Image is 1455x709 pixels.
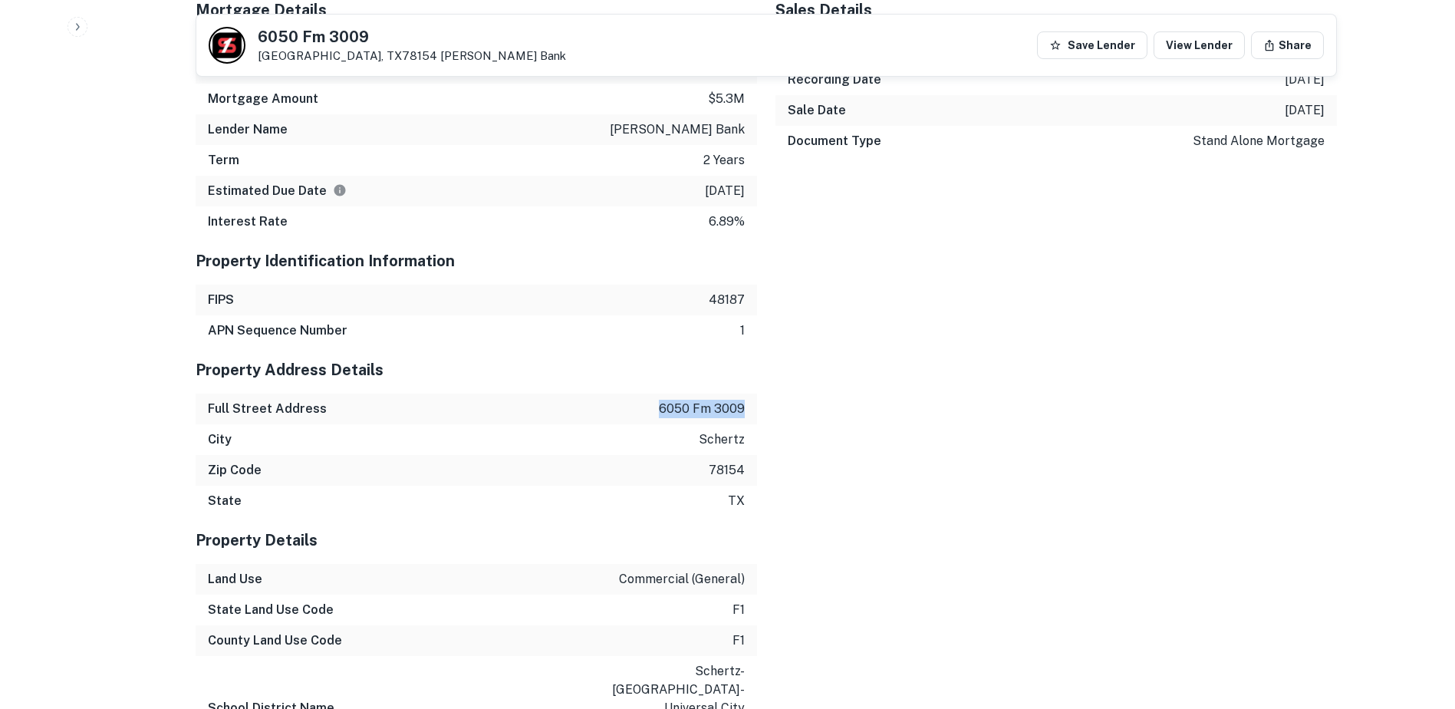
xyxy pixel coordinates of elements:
[1251,31,1324,59] button: Share
[1154,31,1245,59] a: View Lender
[703,151,745,170] p: 2 years
[610,120,745,139] p: [PERSON_NAME] bank
[208,601,334,619] h6: State Land Use Code
[196,249,757,272] h5: Property Identification Information
[208,182,347,200] h6: Estimated Due Date
[619,570,745,589] p: commercial (general)
[708,90,745,108] p: $5.3m
[1193,132,1325,150] p: stand alone mortgage
[208,632,342,650] h6: County Land Use Code
[196,358,757,381] h5: Property Address Details
[208,461,262,480] h6: Zip Code
[740,322,745,340] p: 1
[705,182,745,200] p: [DATE]
[1285,71,1325,89] p: [DATE]
[659,400,745,418] p: 6050 fm 3009
[208,322,347,340] h6: APN Sequence Number
[208,90,318,108] h6: Mortgage Amount
[1378,586,1455,660] iframe: Chat Widget
[208,400,327,418] h6: Full Street Address
[258,49,566,63] p: [GEOGRAPHIC_DATA], TX78154
[788,71,881,89] h6: Recording Date
[440,49,566,62] a: [PERSON_NAME] Bank
[258,29,566,45] h5: 6050 Fm 3009
[208,492,242,510] h6: State
[699,430,745,449] p: schertz
[208,213,288,231] h6: Interest Rate
[709,213,745,231] p: 6.89%
[1037,31,1147,59] button: Save Lender
[208,291,234,309] h6: FIPS
[196,529,757,552] h5: Property Details
[208,151,239,170] h6: Term
[333,183,347,197] svg: Estimate is based on a standard schedule for this type of loan.
[788,132,881,150] h6: Document Type
[732,601,745,619] p: f1
[1285,101,1325,120] p: [DATE]
[732,632,745,650] p: f1
[709,291,745,309] p: 48187
[728,492,745,510] p: tx
[709,461,745,480] p: 78154
[788,101,846,120] h6: Sale Date
[208,430,232,449] h6: City
[208,120,288,139] h6: Lender Name
[208,570,262,589] h6: Land Use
